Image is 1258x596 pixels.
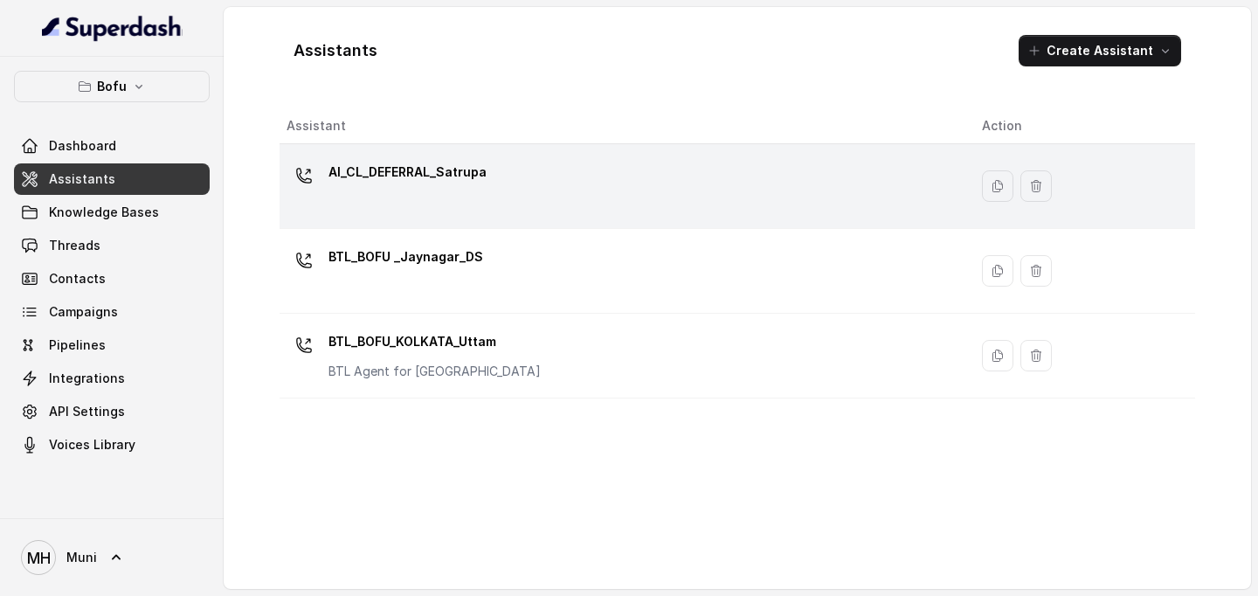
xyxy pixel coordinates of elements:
[27,549,51,567] text: MH
[968,108,1195,144] th: Action
[49,436,135,454] span: Voices Library
[280,108,968,144] th: Assistant
[328,243,483,271] p: BTL_BOFU _Jaynagar_DS
[14,363,210,394] a: Integrations
[49,237,100,254] span: Threads
[328,328,541,356] p: BTL_BOFU_KOLKATA_Uttam
[14,230,210,261] a: Threads
[66,549,97,566] span: Muni
[14,163,210,195] a: Assistants
[14,429,210,461] a: Voices Library
[49,370,125,387] span: Integrations
[14,296,210,328] a: Campaigns
[14,533,210,582] a: Muni
[49,204,159,221] span: Knowledge Bases
[49,170,115,188] span: Assistants
[328,363,541,380] p: BTL Agent for [GEOGRAPHIC_DATA]
[1019,35,1181,66] button: Create Assistant
[328,158,487,186] p: AI_CL_DEFERRAL_Satrupa
[49,137,116,155] span: Dashboard
[49,303,118,321] span: Campaigns
[42,14,183,42] img: light.svg
[14,263,210,295] a: Contacts
[14,197,210,228] a: Knowledge Bases
[14,396,210,427] a: API Settings
[49,403,125,420] span: API Settings
[49,336,106,354] span: Pipelines
[14,130,210,162] a: Dashboard
[14,329,210,361] a: Pipelines
[49,270,106,288] span: Contacts
[97,76,127,97] p: Bofu
[294,37,377,65] h1: Assistants
[14,71,210,102] button: Bofu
